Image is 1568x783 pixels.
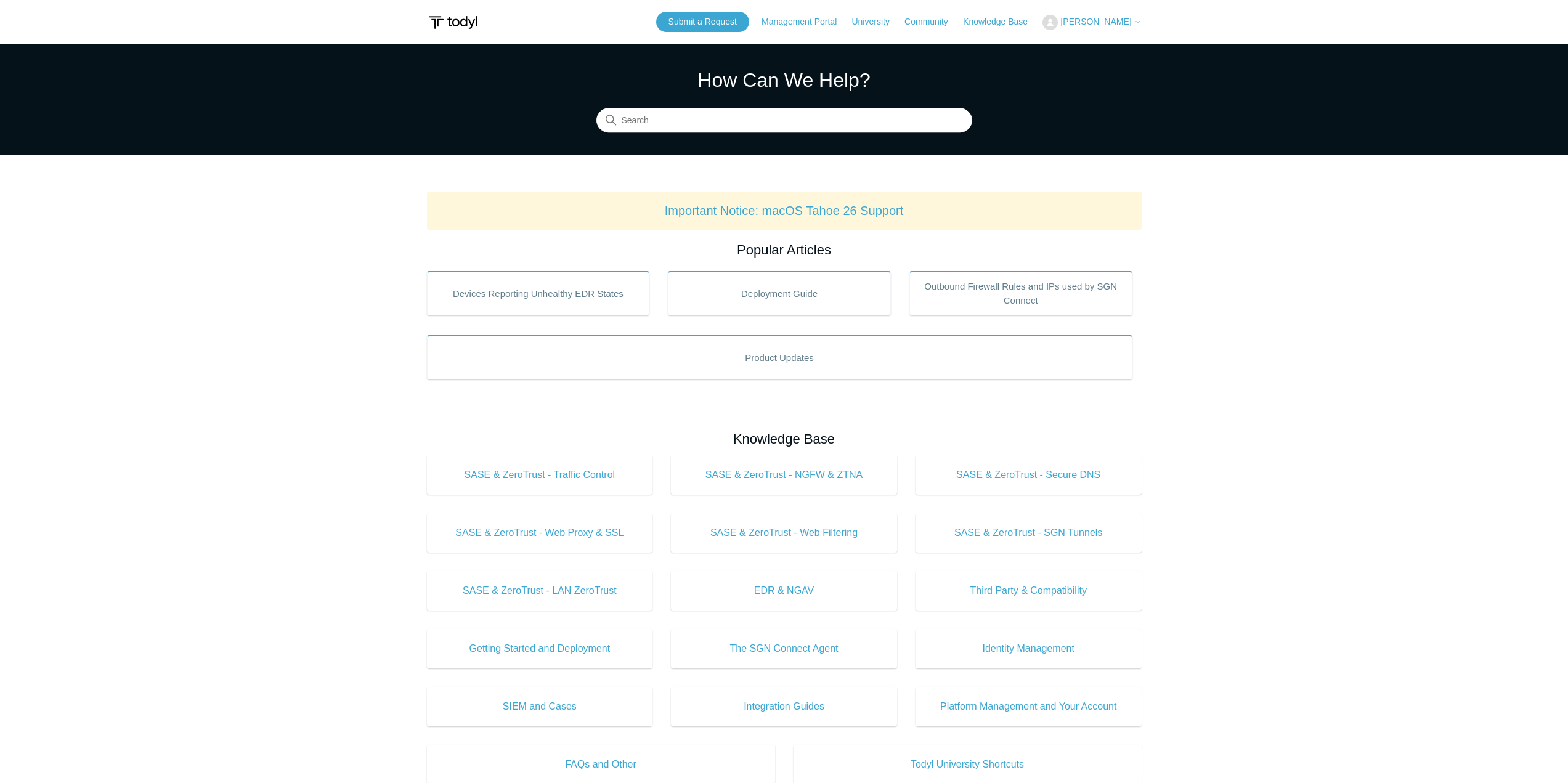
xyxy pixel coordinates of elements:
[427,687,653,726] a: SIEM and Cases
[916,571,1142,611] a: Third Party & Compatibility
[427,571,653,611] a: SASE & ZeroTrust - LAN ZeroTrust
[427,240,1142,260] h2: Popular Articles
[963,15,1040,28] a: Knowledge Base
[445,641,635,656] span: Getting Started and Deployment
[445,525,635,540] span: SASE & ZeroTrust - Web Proxy & SSL
[904,15,961,28] a: Community
[671,571,897,611] a: EDR & NGAV
[596,65,972,95] h1: How Can We Help?
[812,757,1123,772] span: Todyl University Shortcuts
[916,513,1142,553] a: SASE & ZeroTrust - SGN Tunnels
[689,525,879,540] span: SASE & ZeroTrust - Web Filtering
[668,271,891,315] a: Deployment Guide
[934,468,1123,482] span: SASE & ZeroTrust - Secure DNS
[934,641,1123,656] span: Identity Management
[427,11,479,34] img: Todyl Support Center Help Center home page
[427,629,653,668] a: Getting Started and Deployment
[656,12,749,32] a: Submit a Request
[427,271,650,315] a: Devices Reporting Unhealthy EDR States
[671,513,897,553] a: SASE & ZeroTrust - Web Filtering
[934,525,1123,540] span: SASE & ZeroTrust - SGN Tunnels
[689,699,879,714] span: Integration Guides
[851,15,901,28] a: University
[427,429,1142,449] h2: Knowledge Base
[445,699,635,714] span: SIEM and Cases
[1060,17,1131,26] span: [PERSON_NAME]
[916,629,1142,668] a: Identity Management
[916,455,1142,495] a: SASE & ZeroTrust - Secure DNS
[596,108,972,133] input: Search
[445,468,635,482] span: SASE & ZeroTrust - Traffic Control
[445,583,635,598] span: SASE & ZeroTrust - LAN ZeroTrust
[916,687,1142,726] a: Platform Management and Your Account
[689,583,879,598] span: EDR & NGAV
[427,455,653,495] a: SASE & ZeroTrust - Traffic Control
[665,204,904,217] a: Important Notice: macOS Tahoe 26 Support
[427,335,1132,379] a: Product Updates
[445,757,757,772] span: FAQs and Other
[1042,15,1141,30] button: [PERSON_NAME]
[934,699,1123,714] span: Platform Management and Your Account
[427,513,653,553] a: SASE & ZeroTrust - Web Proxy & SSL
[909,271,1132,315] a: Outbound Firewall Rules and IPs used by SGN Connect
[671,629,897,668] a: The SGN Connect Agent
[689,468,879,482] span: SASE & ZeroTrust - NGFW & ZTNA
[762,15,849,28] a: Management Portal
[671,687,897,726] a: Integration Guides
[671,455,897,495] a: SASE & ZeroTrust - NGFW & ZTNA
[934,583,1123,598] span: Third Party & Compatibility
[689,641,879,656] span: The SGN Connect Agent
